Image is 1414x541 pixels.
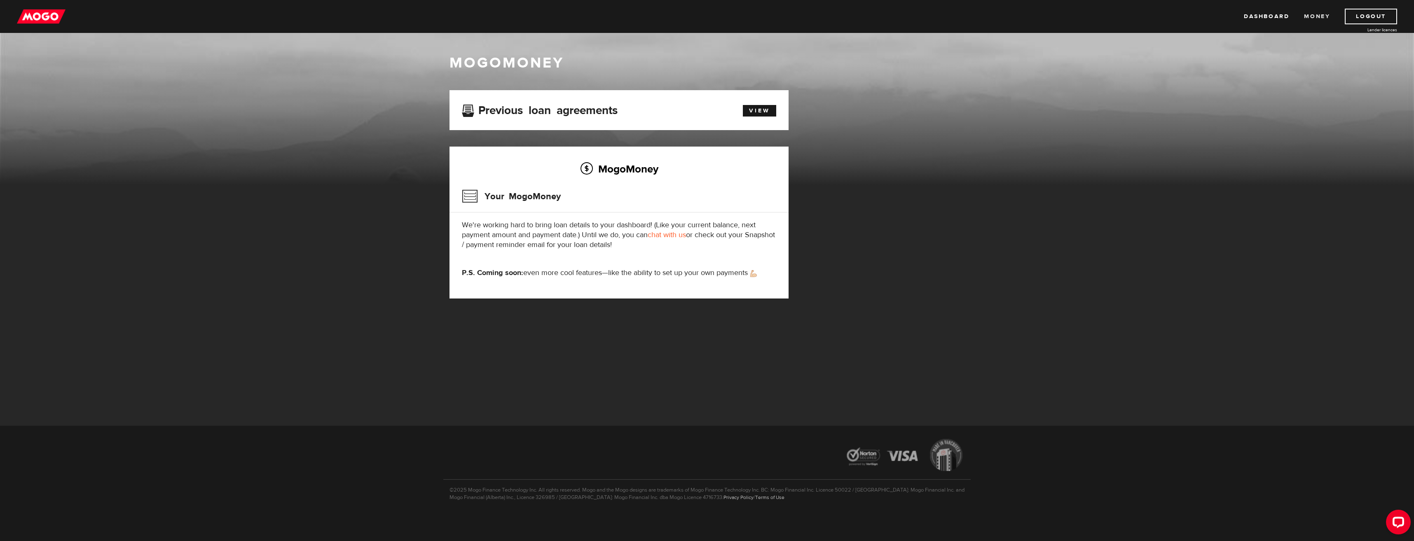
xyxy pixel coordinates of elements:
a: Privacy Policy [723,494,754,501]
h3: Your MogoMoney [462,186,561,207]
a: Money [1304,9,1330,24]
img: legal-icons-92a2ffecb4d32d839781d1b4e4802d7b.png [839,433,971,479]
a: Terms of Use [755,494,784,501]
h1: MogoMoney [449,54,965,72]
img: strong arm emoji [750,270,757,277]
a: View [743,105,776,117]
h2: MogoMoney [462,160,776,177]
p: even more cool features—like the ability to set up your own payments [462,268,776,278]
h3: Previous loan agreements [462,104,618,114]
p: ©2025 Mogo Finance Technology Inc. All rights reserved. Mogo and the Mogo designs are trademarks ... [443,479,971,501]
strong: P.S. Coming soon: [462,268,523,277]
img: mogo_logo-11ee424be714fa7cbb0f0f49df9e16ec.png [17,9,66,24]
iframe: LiveChat chat widget [1379,506,1414,541]
a: Lender licences [1335,27,1397,33]
a: Dashboard [1244,9,1289,24]
p: We're working hard to bring loan details to your dashboard! (Like your current balance, next paym... [462,220,776,250]
a: Logout [1345,9,1397,24]
a: chat with us [648,230,686,240]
